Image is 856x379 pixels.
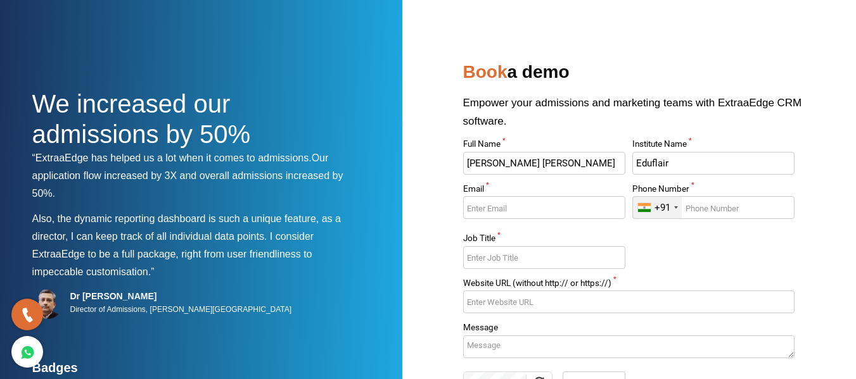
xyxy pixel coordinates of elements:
label: Phone Number [632,185,795,197]
h2: a demo [463,57,824,94]
label: Institute Name [632,140,795,152]
input: Enter Institute Name [632,152,795,175]
div: India (भारत): +91 [633,197,682,218]
div: +91 [655,202,670,214]
textarea: Message [463,335,795,358]
span: I consider ExtraaEdge to be a full package, right from user friendliness to impeccable customisat... [32,231,314,277]
h5: Dr [PERSON_NAME] [70,290,292,302]
label: Email [463,185,625,197]
input: Enter Email [463,196,625,219]
span: Our application flow increased by 3X and overall admissions increased by 50%. [32,152,343,199]
span: We increased our admissions by 50% [32,90,251,148]
input: Enter Website URL [463,290,795,313]
p: Empower your admissions and marketing teams with ExtraaEdge CRM software. [463,94,824,140]
span: “ExtraaEdge has helped us a lot when it comes to admissions. [32,152,312,163]
label: Job Title [463,234,625,246]
input: Enter Phone Number [632,196,795,219]
label: Website URL (without http:// or https://) [463,279,795,291]
input: Enter Full Name [463,152,625,175]
label: Message [463,323,795,335]
p: Director of Admissions, [PERSON_NAME][GEOGRAPHIC_DATA] [70,302,292,317]
span: Also, the dynamic reporting dashboard is such a unique feature, as a director, I can keep track o... [32,213,341,242]
input: Enter Job Title [463,246,625,269]
label: Full Name [463,140,625,152]
span: Book [463,62,508,82]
